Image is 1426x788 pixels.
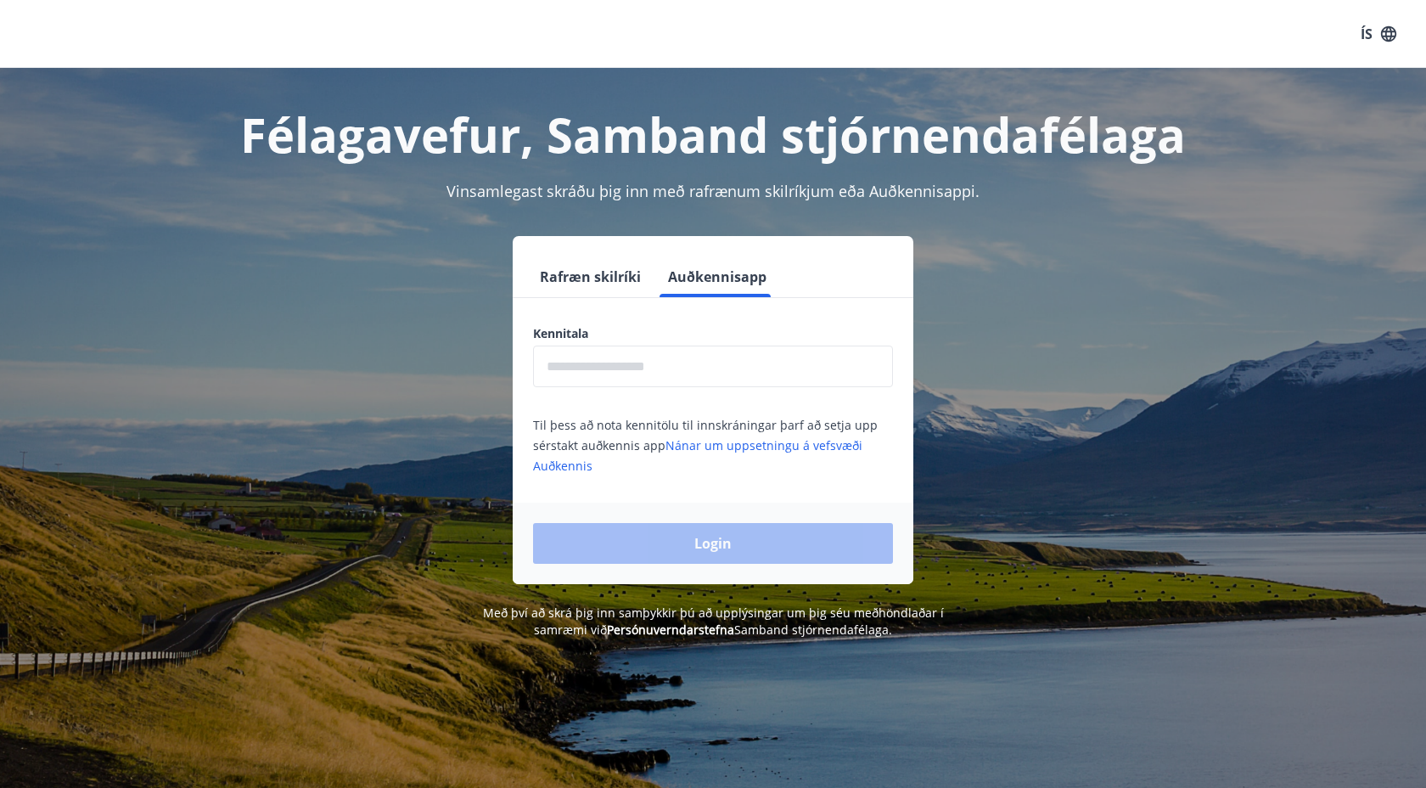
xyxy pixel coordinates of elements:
label: Kennitala [533,325,893,342]
button: ÍS [1351,19,1406,49]
button: Rafræn skilríki [533,256,648,297]
span: Með því að skrá þig inn samþykkir þú að upplýsingar um þig séu meðhöndlaðar í samræmi við Samband... [483,605,944,638]
a: Nánar um uppsetningu á vefsvæði Auðkennis [533,437,862,474]
a: Persónuverndarstefna [607,622,734,638]
span: Til þess að nota kennitölu til innskráningar þarf að setja upp sérstakt auðkennis app [533,417,878,474]
span: Vinsamlegast skráðu þig inn með rafrænum skilríkjum eða Auðkennisappi. [446,181,980,201]
h1: Félagavefur, Samband stjórnendafélaga [122,102,1304,166]
button: Auðkennisapp [661,256,773,297]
